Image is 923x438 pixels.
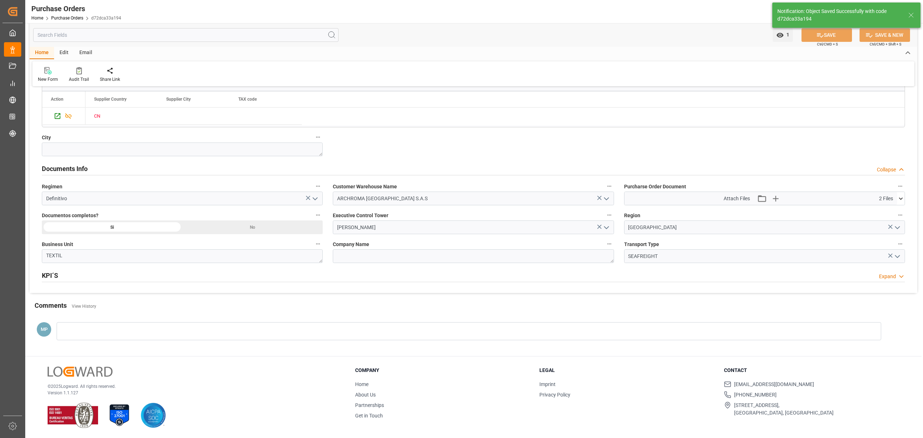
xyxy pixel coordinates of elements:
h2: Documents Info [42,164,88,174]
span: Supplier Country [94,97,127,102]
div: Press SPACE to select this row. [42,108,85,125]
textarea: TEXTIL [42,249,323,263]
a: Partnerships [355,402,384,408]
span: [PHONE_NUMBER] [734,391,777,399]
div: No [182,220,323,234]
button: Regimen [313,181,323,191]
img: Logward Logo [48,367,112,377]
span: TAX code [238,97,257,102]
span: Documentos completos? [42,212,98,219]
button: open menu [891,222,902,233]
h2: KPI´S [42,271,58,280]
a: About Us [355,392,376,398]
div: CN [94,108,149,124]
a: Imprint [539,381,556,387]
button: open menu [309,193,320,204]
button: open menu [600,222,611,233]
span: [STREET_ADDRESS], [GEOGRAPHIC_DATA], [GEOGRAPHIC_DATA] [734,402,834,417]
span: Purcharse Order Document [624,183,686,190]
button: Transport Type [896,239,905,249]
input: Search Fields [33,28,339,42]
input: enter warehouse [333,192,614,205]
div: Edit [54,47,74,59]
div: Action [51,97,63,102]
a: Privacy Policy [539,392,570,398]
button: Executive Control Tower [605,210,614,220]
span: Customer Warehouse Name [333,183,397,190]
img: AICPA SOC [141,403,166,428]
a: Home [355,381,368,387]
img: ISO 27001 Certification [107,403,132,428]
h3: Company [355,367,530,374]
span: Supplier City [166,97,191,102]
span: Business Unit [42,241,73,248]
div: Audit Trail [69,76,89,83]
p: Version 1.1.127 [48,390,337,396]
span: City [42,134,51,141]
button: SAVE & NEW [860,28,910,42]
h2: Comments [35,301,67,310]
button: Business Unit [313,239,323,249]
div: Email [74,47,98,59]
div: New Form [38,76,58,83]
span: Company Name [333,241,369,248]
span: Executive Control Tower [333,212,388,219]
div: Notification: Object Saved Successfully with code d72dca33a194 [777,8,901,23]
span: Attach Files [724,195,750,202]
a: Purchase Orders [51,16,83,21]
button: Purcharse Order Document [896,181,905,191]
a: Get in Touch [355,413,383,419]
button: open menu [600,193,611,204]
button: open menu [773,28,793,42]
div: Home [30,47,54,59]
div: Expand [879,273,896,280]
button: Region [896,210,905,220]
span: [EMAIL_ADDRESS][DOMAIN_NAME] [734,381,814,388]
p: © 2025 Logward. All rights reserved. [48,383,337,390]
a: View History [72,304,96,309]
div: Si [42,220,182,234]
button: SAVE [801,28,852,42]
div: Purchase Orders [31,3,121,14]
span: 2 Files [879,195,893,202]
div: Share Link [100,76,120,83]
h3: Legal [539,367,715,374]
img: ISO 9001 & ISO 14001 Certification [48,403,98,428]
a: Home [31,16,43,21]
button: Company Name [605,239,614,249]
span: MP [41,327,48,332]
button: open menu [891,251,902,262]
span: Ctrl/CMD + Shift + S [870,41,901,47]
button: Customer Warehouse Name [605,181,614,191]
span: Region [624,212,640,219]
div: Collapse [877,166,896,174]
button: Documentos completos? [313,210,323,220]
span: 1 [784,32,789,38]
span: Transport Type [624,241,659,248]
span: Ctrl/CMD + S [817,41,838,47]
button: City [313,132,323,142]
h3: Contact [724,367,899,374]
div: Press SPACE to select this row. [85,108,302,125]
span: Regimen [42,183,62,190]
